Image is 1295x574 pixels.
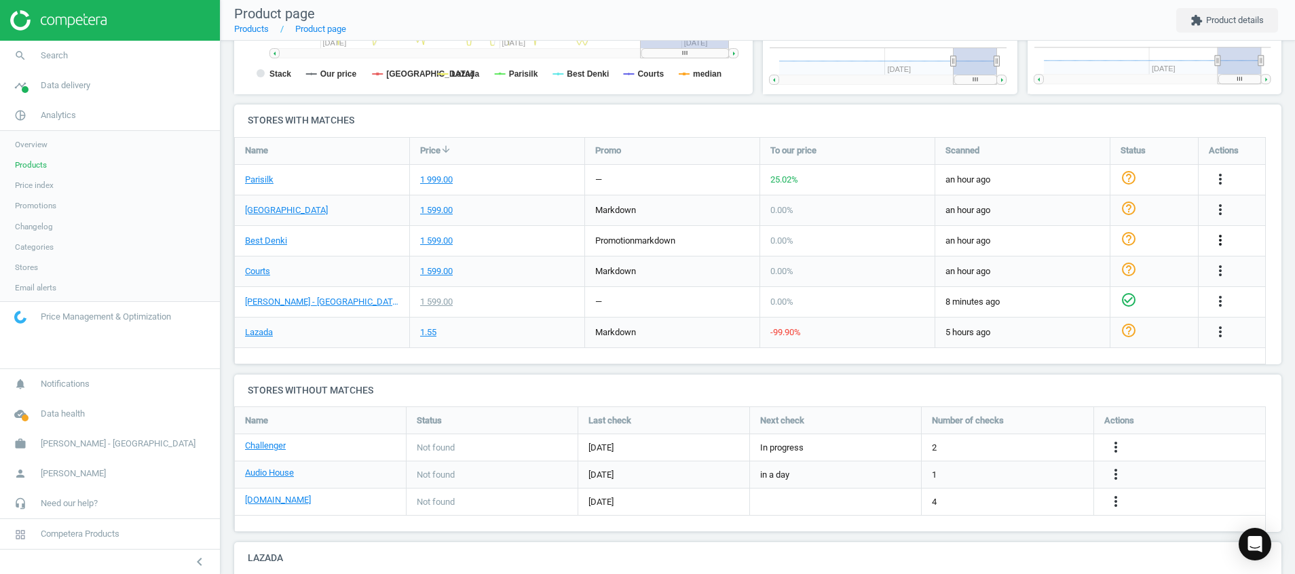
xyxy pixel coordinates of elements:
[588,415,631,427] span: Last check
[15,221,53,232] span: Changelog
[1121,170,1137,186] i: help_outline
[245,494,311,506] a: [DOMAIN_NAME]
[7,431,33,457] i: work
[637,69,664,79] tspan: Courts
[945,204,1100,216] span: an hour ago
[1121,200,1137,216] i: help_outline
[1108,493,1124,510] i: more_vert
[417,469,455,481] span: Not found
[770,174,798,185] span: 25.02 %
[191,554,208,570] i: chevron_left
[15,242,54,252] span: Categories
[420,204,453,216] div: 1 599.00
[1212,263,1228,279] i: more_vert
[595,174,602,186] div: —
[41,79,90,92] span: Data delivery
[15,159,47,170] span: Products
[15,282,56,293] span: Email alerts
[183,553,217,571] button: chevron_left
[15,139,48,150] span: Overview
[420,265,453,278] div: 1 599.00
[1190,14,1203,26] i: extension
[7,43,33,69] i: search
[1108,439,1124,457] button: more_vert
[932,442,937,454] span: 2
[1176,8,1278,33] button: extensionProduct details
[1121,231,1137,247] i: help_outline
[945,174,1100,186] span: an hour ago
[635,235,675,246] span: markdown
[595,327,636,337] span: markdown
[595,145,621,157] span: Promo
[588,469,739,481] span: [DATE]
[245,265,270,278] a: Courts
[595,296,602,308] div: —
[1212,263,1228,280] button: more_vert
[588,442,739,454] span: [DATE]
[386,69,473,79] tspan: [GEOGRAPHIC_DATA]
[1239,528,1271,560] div: Open Intercom Messenger
[7,491,33,516] i: headset_mic
[770,266,793,276] span: 0.00 %
[41,528,119,540] span: Competera Products
[245,235,287,247] a: Best Denki
[245,174,274,186] a: Parisilk
[945,145,979,157] span: Scanned
[693,69,721,79] tspan: median
[945,326,1100,339] span: 5 hours ago
[245,415,268,427] span: Name
[420,296,453,308] div: 1 599.00
[41,109,76,121] span: Analytics
[770,296,793,307] span: 0.00 %
[234,542,1281,574] h4: Lazada
[41,438,195,450] span: [PERSON_NAME] - [GEOGRAPHIC_DATA]
[945,265,1100,278] span: an hour ago
[1212,171,1228,189] button: more_vert
[760,469,789,481] span: in a day
[1121,261,1137,278] i: help_outline
[15,262,38,273] span: Stores
[1209,145,1239,157] span: Actions
[41,408,85,420] span: Data health
[10,10,107,31] img: ajHJNr6hYgQAAAAASUVORK5CYII=
[7,371,33,397] i: notifications
[1212,202,1228,219] button: more_vert
[234,375,1281,406] h4: Stores without matches
[7,401,33,427] i: cloud_done
[245,296,399,308] a: [PERSON_NAME] - [GEOGRAPHIC_DATA]
[760,415,804,427] span: Next check
[1212,232,1228,248] i: more_vert
[1121,292,1137,308] i: check_circle_outline
[1104,415,1134,427] span: Actions
[440,144,451,155] i: arrow_downward
[245,145,268,157] span: Name
[417,415,442,427] span: Status
[1108,466,1124,482] i: more_vert
[1121,145,1146,157] span: Status
[1108,466,1124,484] button: more_vert
[760,442,804,454] span: In progress
[15,200,56,211] span: Promotions
[41,467,106,480] span: [PERSON_NAME]
[417,496,455,508] span: Not found
[1212,293,1228,309] i: more_vert
[420,235,453,247] div: 1 599.00
[14,311,26,324] img: wGWNvw8QSZomAAAAABJRU5ErkJggg==
[7,73,33,98] i: timeline
[41,497,98,510] span: Need our help?
[1212,171,1228,187] i: more_vert
[1108,439,1124,455] i: more_vert
[234,104,1281,136] h4: Stores with matches
[452,69,480,79] tspan: Lazada
[15,180,54,191] span: Price index
[1212,324,1228,341] button: more_vert
[945,235,1100,247] span: an hour ago
[417,442,455,454] span: Not found
[245,467,294,479] a: Audio House
[1212,324,1228,340] i: more_vert
[945,296,1100,308] span: 8 minutes ago
[420,326,436,339] div: 1.55
[420,145,440,157] span: Price
[770,235,793,246] span: 0.00 %
[509,69,538,79] tspan: Parisilk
